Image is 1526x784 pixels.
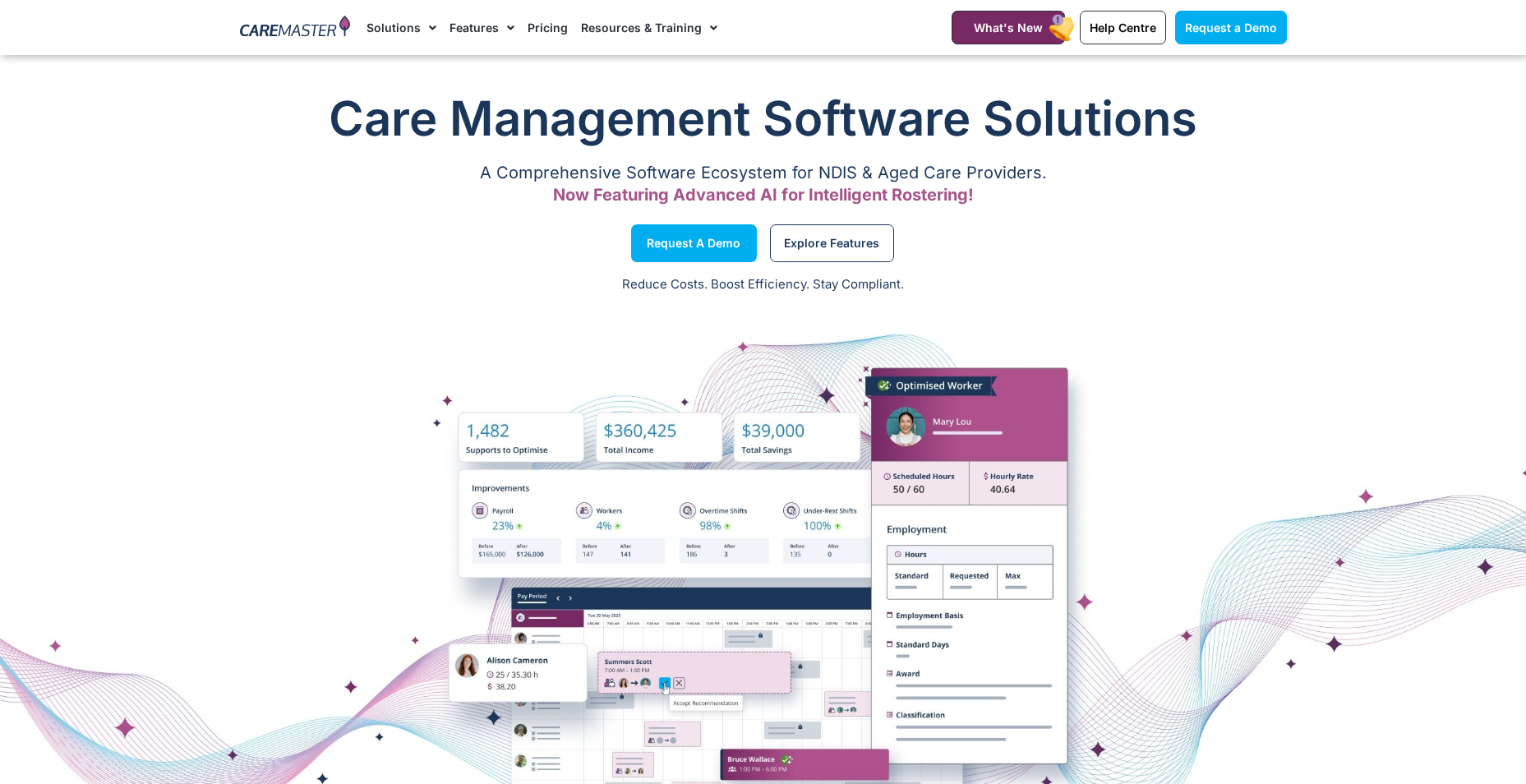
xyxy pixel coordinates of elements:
[770,224,894,262] a: Explore Features
[240,16,351,40] img: CareMaster Logo
[631,224,757,262] a: Request a Demo
[647,239,740,247] span: Request a Demo
[10,275,1516,294] p: Reduce Costs. Boost Efficiency. Stay Compliant.
[1090,21,1156,35] span: Help Centre
[974,21,1043,35] span: What's New
[784,239,879,247] span: Explore Features
[1175,11,1287,44] a: Request a Demo
[240,168,1287,178] p: A Comprehensive Software Ecosystem for NDIS & Aged Care Providers.
[1080,11,1166,44] a: Help Centre
[952,11,1065,44] a: What's New
[553,185,974,205] span: Now Featuring Advanced AI for Intelligent Rostering!
[1185,21,1277,35] span: Request a Demo
[240,85,1287,151] h1: Care Management Software Solutions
